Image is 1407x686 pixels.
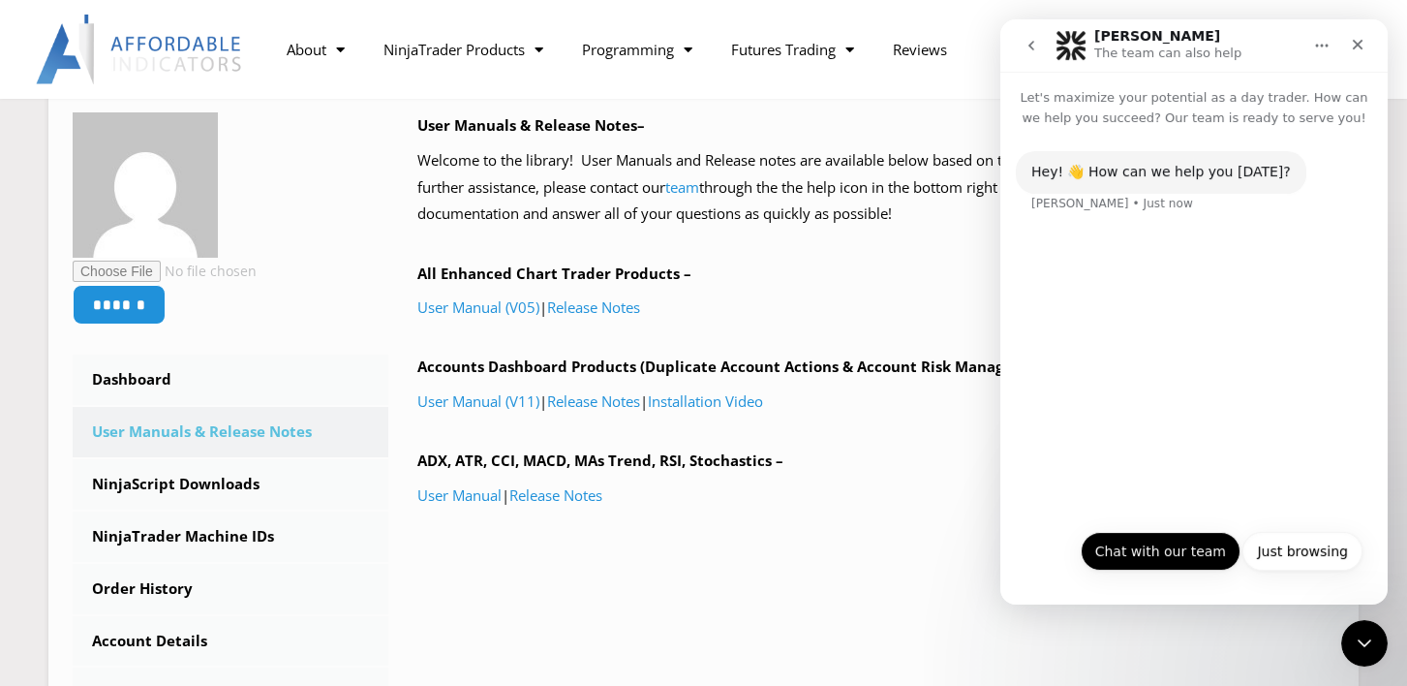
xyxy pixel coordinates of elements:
[563,27,712,72] a: Programming
[648,391,763,411] a: Installation Video
[36,15,244,84] img: LogoAI | Affordable Indicators – NinjaTrader
[73,355,388,405] a: Dashboard
[417,485,502,505] a: User Manual
[417,391,539,411] a: User Manual (V11)
[73,407,388,457] a: User Manuals & Release Notes
[73,616,388,667] a: Account Details
[665,177,699,197] a: team
[547,391,640,411] a: Release Notes
[1341,620,1388,667] iframe: Intercom live chat
[417,297,539,317] a: User Manual (V05)
[712,27,873,72] a: Futures Trading
[417,357,1035,376] b: Accounts Dashboard Products (Duplicate Account Actions & Account Risk Manager) –
[417,115,645,135] b: User Manuals & Release Notes–
[1000,19,1388,605] iframe: Intercom live chat
[267,27,364,72] a: About
[417,295,1334,322] p: |
[267,27,1097,72] nav: Menu
[73,512,388,562] a: NinjaTrader Machine IDs
[547,297,640,317] a: Release Notes
[873,27,966,72] a: Reviews
[417,147,1334,229] p: Welcome to the library! User Manuals and Release notes are available below based on the products ...
[73,459,388,510] a: NinjaScript Downloads
[417,451,783,470] b: ADX, ATR, CCI, MACD, MAs Trend, RSI, Stochastics –
[417,483,1334,510] p: |
[509,485,602,505] a: Release Notes
[364,27,563,72] a: NinjaTrader Products
[73,112,218,258] img: c57c108ccbb038e2a637290198418a82d0b56cb519b5b0f151d47ab58882fe4a
[417,264,691,283] b: All Enhanced Chart Trader Products –
[73,564,388,614] a: Order History
[417,389,1334,416] p: | |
